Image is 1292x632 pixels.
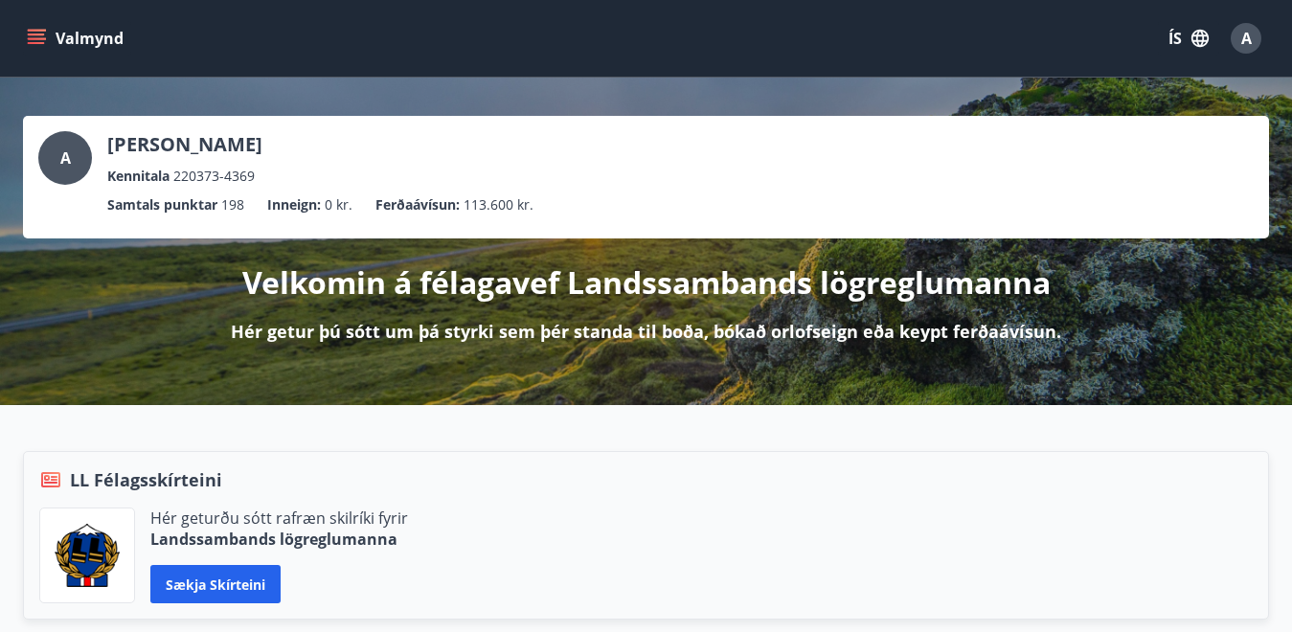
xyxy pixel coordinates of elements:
[173,166,255,187] span: 220373-4369
[107,131,262,158] p: [PERSON_NAME]
[23,21,131,56] button: menu
[55,524,120,587] img: 1cqKbADZNYZ4wXUG0EC2JmCwhQh0Y6EN22Kw4FTY.png
[464,194,533,215] span: 113.600 kr.
[150,565,281,603] button: Sækja skírteini
[325,194,352,215] span: 0 kr.
[231,319,1061,344] p: Hér getur þú sótt um þá styrki sem þér standa til boða, bókað orlofseign eða keypt ferðaávísun.
[150,508,408,529] p: Hér geturðu sótt rafræn skilríki fyrir
[107,194,217,215] p: Samtals punktar
[375,194,460,215] p: Ferðaávísun :
[267,194,321,215] p: Inneign :
[107,166,170,187] p: Kennitala
[150,529,408,550] p: Landssambands lögreglumanna
[221,194,244,215] span: 198
[242,261,1051,304] p: Velkomin á félagavef Landssambands lögreglumanna
[1223,15,1269,61] button: A
[1241,28,1252,49] span: A
[70,467,222,492] span: LL Félagsskírteini
[60,147,71,169] span: A
[1158,21,1219,56] button: ÍS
